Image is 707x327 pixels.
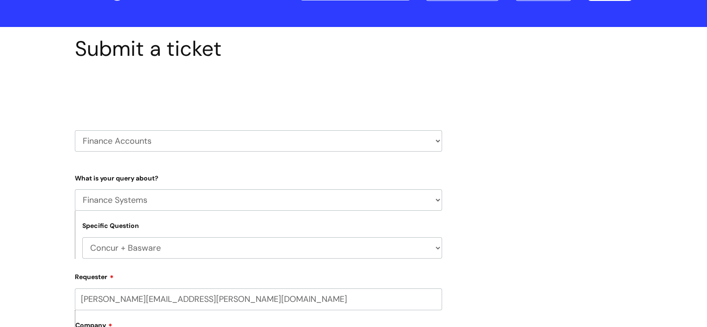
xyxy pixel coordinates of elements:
input: Email [75,288,442,310]
label: What is your query about? [75,173,442,182]
h2: Select issue type [75,83,442,100]
label: Requester [75,270,442,281]
h1: Submit a ticket [75,36,442,61]
label: Specific Question [82,222,139,230]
